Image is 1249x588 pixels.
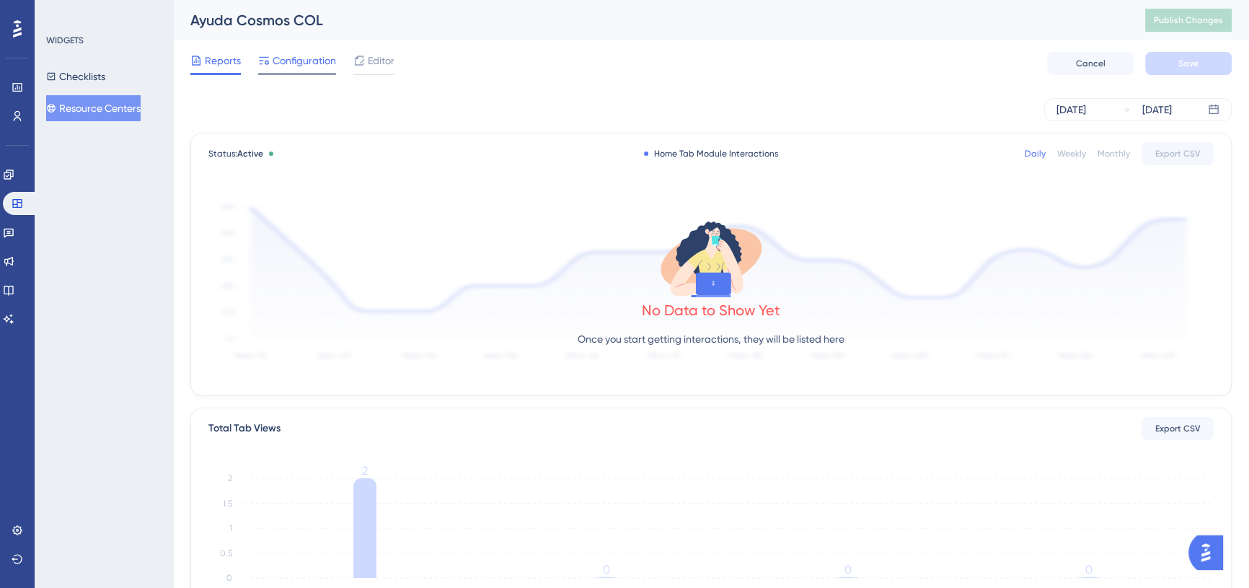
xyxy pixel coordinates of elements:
button: Publish Changes [1145,9,1232,32]
div: WIDGETS [46,35,84,46]
span: Configuration [273,52,336,69]
div: Weekly [1057,148,1086,159]
span: Reports [205,52,241,69]
div: No Data to Show Yet [642,300,780,320]
div: [DATE] [1056,101,1086,118]
span: Editor [368,52,394,69]
button: Save [1145,52,1232,75]
div: Monthly [1098,148,1130,159]
div: Total Tab Views [208,420,281,437]
tspan: 2 [362,464,368,478]
tspan: 0 [844,563,852,576]
button: Checklists [46,63,105,89]
span: Export CSV [1155,423,1201,434]
button: Export CSV [1142,417,1214,440]
p: Once you start getting interactions, they will be listed here [578,330,844,348]
tspan: 0.5 [220,548,232,558]
span: Status: [208,148,263,159]
tspan: 0 [1085,563,1093,576]
div: Home Tab Module Interactions [644,148,778,159]
span: Publish Changes [1154,14,1223,26]
span: Export CSV [1155,148,1201,159]
div: [DATE] [1142,101,1172,118]
button: Export CSV [1142,142,1214,165]
tspan: 1 [229,523,232,533]
div: Ayuda Cosmos COL [190,10,1109,30]
div: Daily [1025,148,1046,159]
button: Cancel [1047,52,1134,75]
tspan: 0 [226,573,232,583]
iframe: UserGuiding AI Assistant Launcher [1188,531,1232,574]
span: Save [1178,58,1199,69]
tspan: 2 [228,473,232,483]
tspan: 1.5 [223,499,232,509]
span: Active [237,149,263,159]
span: Cancel [1076,58,1105,69]
button: Resource Centers [46,95,141,121]
tspan: 0 [603,563,610,576]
